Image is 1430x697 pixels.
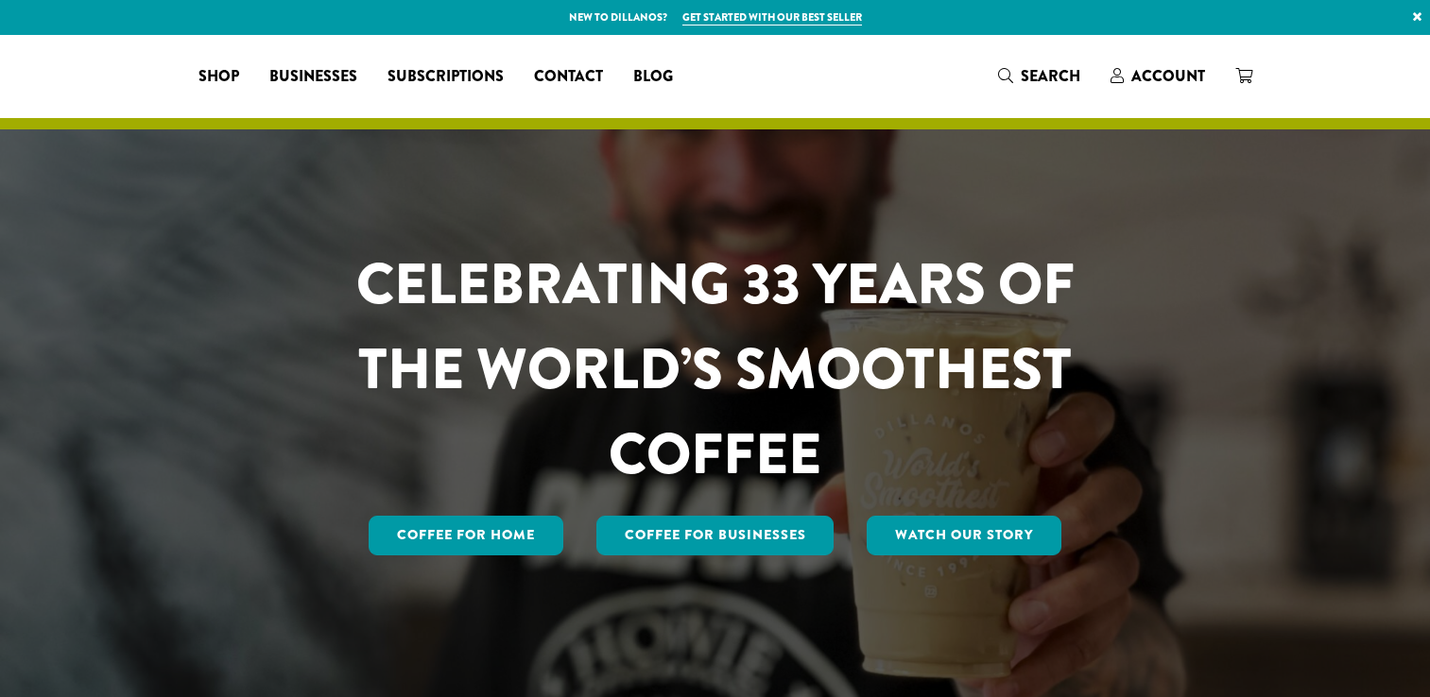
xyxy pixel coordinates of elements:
[269,65,357,89] span: Businesses
[301,242,1130,497] h1: CELEBRATING 33 YEARS OF THE WORLD’S SMOOTHEST COFFEE
[388,65,504,89] span: Subscriptions
[534,65,603,89] span: Contact
[1131,65,1205,87] span: Account
[867,516,1061,555] a: Watch Our Story
[983,60,1095,92] a: Search
[369,516,563,555] a: Coffee for Home
[633,65,673,89] span: Blog
[183,61,254,92] a: Shop
[1021,65,1080,87] span: Search
[682,9,862,25] a: Get started with our best seller
[596,516,835,555] a: Coffee For Businesses
[198,65,239,89] span: Shop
